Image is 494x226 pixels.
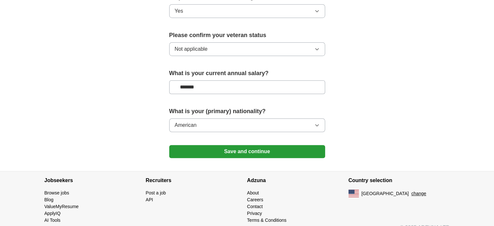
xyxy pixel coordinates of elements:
[44,197,54,202] a: Blog
[175,121,197,129] span: American
[247,204,263,209] a: Contact
[247,218,286,223] a: Terms & Conditions
[411,190,426,197] button: change
[361,190,409,197] span: [GEOGRAPHIC_DATA]
[169,145,325,158] button: Save and continue
[44,190,69,195] a: Browse jobs
[247,190,259,195] a: About
[44,211,61,216] a: ApplyIQ
[146,190,166,195] a: Post a job
[169,107,325,116] label: What is your (primary) nationality?
[247,197,263,202] a: Careers
[169,69,325,78] label: What is your current annual salary?
[146,197,153,202] a: API
[348,190,359,197] img: US flag
[247,211,262,216] a: Privacy
[348,171,450,190] h4: Country selection
[169,4,325,18] button: Yes
[169,31,325,40] label: Please confirm your veteran status
[169,118,325,132] button: American
[175,45,208,53] span: Not applicable
[44,204,79,209] a: ValueMyResume
[175,7,183,15] span: Yes
[169,42,325,56] button: Not applicable
[44,218,61,223] a: AI Tools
